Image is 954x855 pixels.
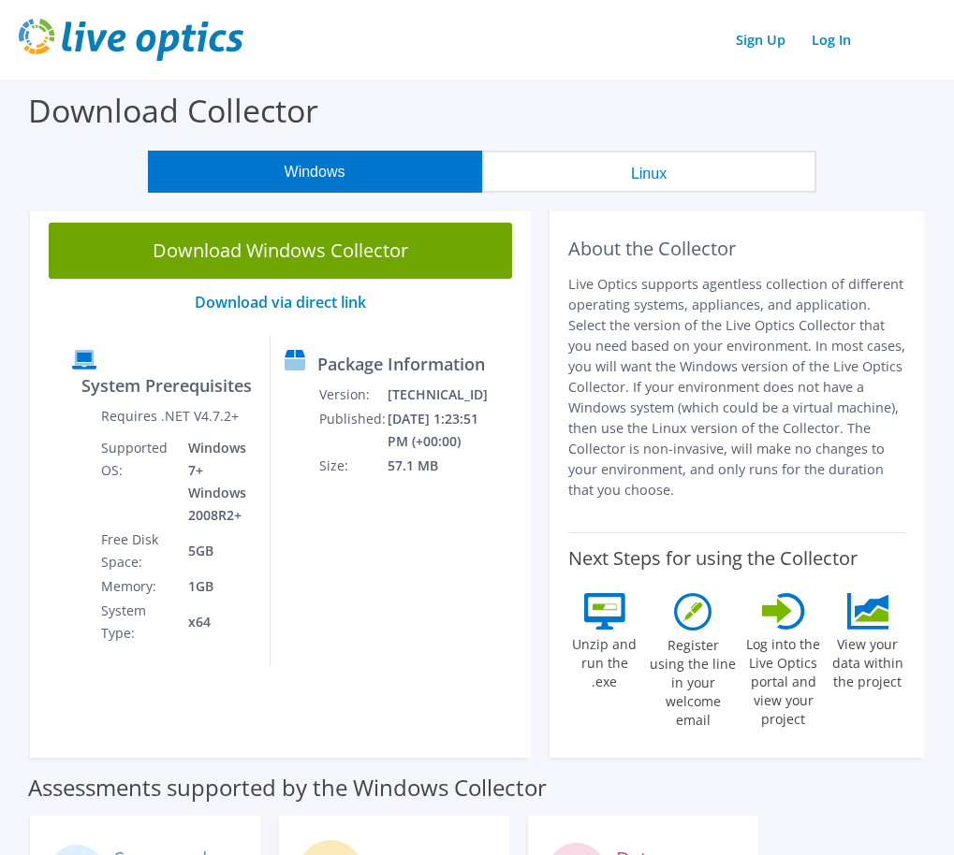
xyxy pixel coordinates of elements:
[174,574,256,599] td: 1GB
[746,630,821,729] label: Log into the Live Optics portal and view your project
[100,436,174,528] td: Supported OS:
[100,599,174,645] td: System Type:
[568,630,640,691] label: Unzip and run the .exe
[174,528,256,574] td: 5GB
[318,383,387,407] td: Version:
[802,26,860,53] a: Log In
[568,238,905,260] h2: About the Collector
[727,26,795,53] a: Sign Up
[195,292,366,312] a: Download via direct link
[101,407,239,426] label: Requires .NET V4.7.2+
[100,528,174,574] td: Free Disk Space:
[830,630,905,691] label: View your data within the project
[28,89,318,132] label: Download Collector
[318,454,387,478] td: Size:
[482,151,816,193] button: Linux
[174,599,256,645] td: x64
[28,778,547,797] label: Assessments supported by the Windows Collector
[387,383,489,407] td: [TECHNICAL_ID]
[318,407,387,454] td: Published:
[317,355,485,373] label: Package Information
[19,19,243,61] img: live_optics_svg.svg
[387,454,489,478] td: 57.1 MB
[174,436,256,528] td: Windows 7+ Windows 2008R2+
[568,547,858,570] label: Next Steps for using the Collector
[100,574,174,599] td: Memory:
[650,630,736,730] label: Register using the line in your welcome email
[387,407,489,454] td: [DATE] 1:23:51 PM (+00:00)
[49,223,512,279] a: Download Windows Collector
[81,376,252,395] label: System Prerequisites
[568,274,905,500] p: Live Optics supports agentless collection of different operating systems, appliances, and applica...
[148,151,482,193] button: Windows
